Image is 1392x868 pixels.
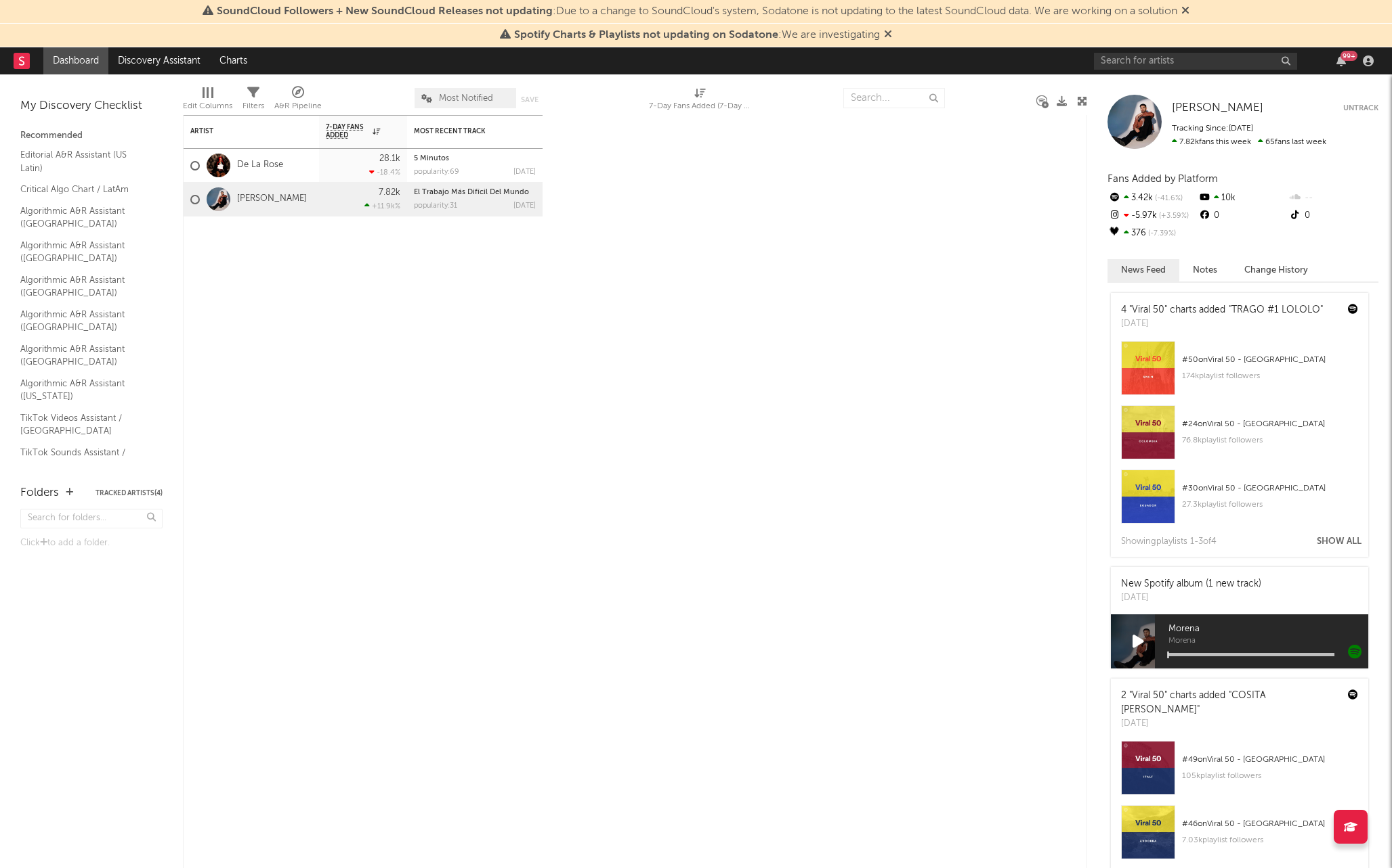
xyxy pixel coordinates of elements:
[1172,138,1251,146] span: 7.82k fans this week
[20,485,59,501] div: Folders
[1121,577,1261,591] div: New Spotify album (1 new track)
[1121,717,1338,731] div: [DATE]
[414,127,515,135] div: Most Recent Track
[1108,174,1218,184] span: Fans Added by Platform
[326,123,369,139] span: 7-Day Fans Added
[1181,6,1189,17] span: Dismiss
[20,128,163,144] div: Recommended
[1288,189,1378,207] div: --
[237,160,283,171] a: De La Rose
[1168,637,1368,645] span: Morena
[183,81,232,120] div: Edit Columns
[1182,752,1358,768] div: # 49 on Viral 50 - [GEOGRAPHIC_DATA]
[843,88,945,108] input: Search...
[1111,341,1368,405] a: #50onViral 50 - [GEOGRAPHIC_DATA]174kplaylist followers
[20,273,149,300] a: Algorithmic A&R Assistant ([GEOGRAPHIC_DATA])
[20,98,163,114] div: My Discovery Checklist
[1121,303,1323,317] div: 4 "Viral 50" charts added
[217,6,553,17] span: SoundCloud Followers + New SoundCloud Releases not updating
[514,30,880,41] span: : We are investigating
[1111,405,1368,470] a: #24onViral 50 - [GEOGRAPHIC_DATA]76.8kplaylist followers
[20,147,149,175] a: Editorial A&R Assistant (US Latin)
[1198,189,1288,207] div: 10k
[513,168,536,176] div: [DATE]
[439,94,493,103] span: Most Notified
[379,154,400,163] div: 28.1k
[1179,259,1231,281] button: Notes
[649,81,751,120] div: 7-Day Fans Added (7-Day Fans Added)
[649,98,751,114] div: 7-Day Fans Added (7-Day Fans Added)
[1288,207,1378,225] div: 0
[1341,51,1357,61] div: 99 +
[237,193,307,205] a: [PERSON_NAME]
[274,81,322,120] div: A&R Pipeline
[1094,53,1297,70] input: Search for artists
[1146,230,1176,237] span: -7.39 %
[364,202,400,210] div: +11.9k %
[1229,305,1323,315] a: "TRAGO #1 LOLOLO"
[414,202,457,210] div: popularity: 31
[1172,102,1263,114] span: [PERSON_NAME]
[96,490,163,497] button: Tracked Artists(4)
[414,189,536,196] div: El Trabajo Más Difícil Del Mundo
[1317,537,1362,546] button: Show All
[1182,768,1358,784] div: 105k playlist followers
[274,98,322,114] div: A&R Pipeline
[1108,189,1198,207] div: 3.42k
[108,47,210,74] a: Discovery Assistant
[20,445,149,473] a: TikTok Sounds Assistant / [GEOGRAPHIC_DATA]
[1182,432,1358,449] div: 76.8k playlist followers
[884,30,892,41] span: Dismiss
[20,342,149,369] a: Algorithmic A&R Assistant ([GEOGRAPHIC_DATA])
[1108,259,1179,281] button: News Feed
[20,411,149,438] a: TikTok Videos Assistant / [GEOGRAPHIC_DATA]
[1168,621,1368,637] span: Morena
[1121,534,1217,550] div: Showing playlist s 1- 3 of 4
[1121,689,1338,717] div: 2 "Viral 50" charts added
[414,168,459,176] div: popularity: 69
[1153,195,1183,202] span: -41.6 %
[513,202,536,210] div: [DATE]
[1182,816,1358,832] div: # 46 on Viral 50 - [GEOGRAPHIC_DATA]
[1172,124,1253,133] span: Tracking Since: [DATE]
[20,376,149,404] a: Algorithmic A&R Assistant ([US_STATE])
[1182,480,1358,497] div: # 30 on Viral 50 - [GEOGRAPHIC_DATA]
[1172,101,1263,115] a: [PERSON_NAME]
[1231,259,1322,281] button: Change History
[1111,470,1368,534] a: #30onViral 50 - [GEOGRAPHIC_DATA]27.3kplaylist followers
[1157,212,1189,220] span: +3.59 %
[1108,225,1198,242] div: 376
[1121,591,1261,605] div: [DATE]
[210,47,257,74] a: Charts
[1343,101,1378,115] button: Untrack
[369,168,400,177] div: -18.4 %
[1182,368,1358,384] div: 174k playlist followers
[1172,138,1326,146] span: 65 fans last week
[242,98,264,114] div: Filters
[43,47,108,74] a: Dashboard
[514,30,778,41] span: Spotify Charts & Playlists not updating on Sodatone
[20,509,163,528] input: Search for folders...
[379,188,400,197] div: 7.82k
[1198,207,1288,225] div: 0
[20,535,163,551] div: Click to add a folder.
[190,127,292,135] div: Artist
[1182,497,1358,513] div: 27.3k playlist followers
[1336,55,1346,66] button: 99+
[1111,741,1368,805] a: #49onViral 50 - [GEOGRAPHIC_DATA]105kplaylist followers
[414,155,536,162] div: 5 Minutos
[20,182,149,197] a: Critical Algo Chart / LatAm
[1182,416,1358,432] div: # 24 on Viral 50 - [GEOGRAPHIC_DATA]
[20,307,149,335] a: Algorithmic A&R Assistant ([GEOGRAPHIC_DATA])
[1121,317,1323,331] div: [DATE]
[1182,352,1358,368] div: # 50 on Viral 50 - [GEOGRAPHIC_DATA]
[242,81,264,120] div: Filters
[20,204,149,231] a: Algorithmic A&R Assistant ([GEOGRAPHIC_DATA])
[183,98,232,114] div: Edit Columns
[217,6,1177,17] span: : Due to a change to SoundCloud's system, Sodatone is not updating to the latest SoundCloud data....
[414,189,529,196] a: El Trabajo Más Difícil Del Mundo
[414,155,449,162] a: 5 Minutos
[20,238,149,266] a: Algorithmic A&R Assistant ([GEOGRAPHIC_DATA])
[1108,207,1198,225] div: -5.97k
[521,96,539,104] button: Save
